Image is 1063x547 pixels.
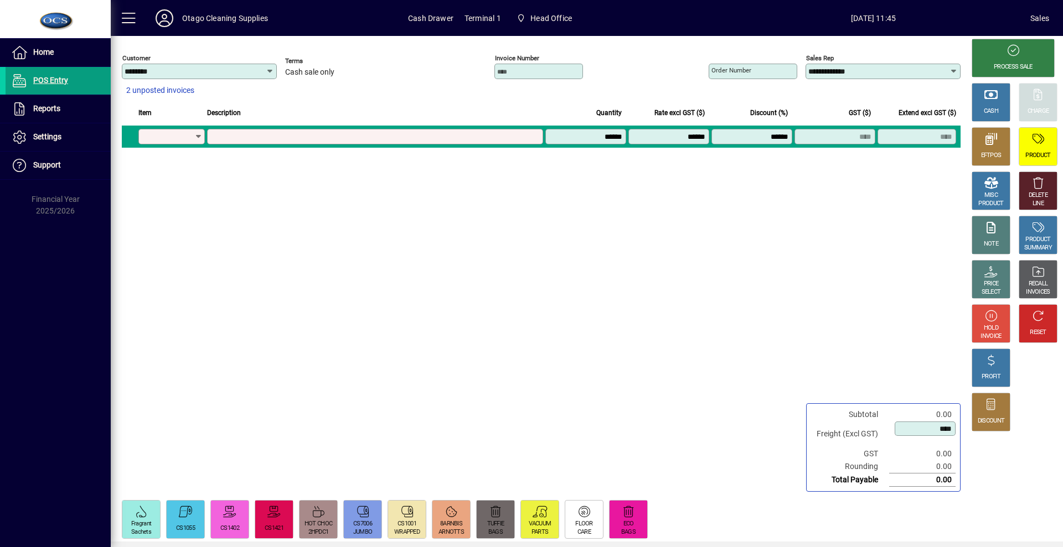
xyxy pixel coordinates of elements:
[487,520,504,528] div: TUFFIE
[981,332,1001,341] div: INVOICE
[308,528,329,536] div: 2HPDC1
[530,9,572,27] span: Head Office
[899,107,956,119] span: Extend excl GST ($)
[982,288,1001,296] div: SELECT
[596,107,622,119] span: Quantity
[1030,9,1049,27] div: Sales
[1026,288,1050,296] div: INVOICES
[33,104,60,113] span: Reports
[1025,236,1050,244] div: PRODUCT
[126,85,194,96] span: 2 unposted invoices
[1025,152,1050,160] div: PRODUCT
[147,8,182,28] button: Profile
[131,520,151,528] div: Fragrant
[654,107,705,119] span: Rate excl GST ($)
[495,54,539,62] mat-label: Invoice number
[465,9,501,27] span: Terminal 1
[33,48,54,56] span: Home
[33,160,61,169] span: Support
[207,107,241,119] span: Description
[623,520,634,528] div: ECO
[711,66,751,74] mat-label: Order number
[889,447,956,460] td: 0.00
[981,152,1002,160] div: EFTPOS
[994,63,1033,71] div: PROCESS SALE
[978,200,1003,208] div: PRODUCT
[265,524,283,533] div: CS1421
[811,421,889,447] td: Freight (Excl GST)
[806,54,834,62] mat-label: Sales rep
[408,9,453,27] span: Cash Drawer
[811,447,889,460] td: GST
[1024,244,1052,252] div: SUMMARY
[512,8,576,28] span: Head Office
[621,528,636,536] div: BAGS
[984,324,998,332] div: HOLD
[978,417,1004,425] div: DISCOUNT
[285,58,352,65] span: Terms
[353,528,373,536] div: JUMBO
[529,520,551,528] div: VACUUM
[577,528,591,536] div: CARE
[889,473,956,487] td: 0.00
[122,54,151,62] mat-label: Customer
[6,39,111,66] a: Home
[849,107,871,119] span: GST ($)
[982,373,1000,381] div: PROFIT
[1033,200,1044,208] div: LINE
[6,95,111,123] a: Reports
[984,280,999,288] div: PRICE
[1029,191,1047,200] div: DELETE
[716,9,1030,27] span: [DATE] 11:45
[6,123,111,151] a: Settings
[305,520,332,528] div: HOT CHOC
[394,528,420,536] div: WRAPPED
[33,76,68,85] span: POS Entry
[33,132,61,141] span: Settings
[575,520,593,528] div: FLOOR
[811,473,889,487] td: Total Payable
[984,240,998,248] div: NOTE
[1029,280,1048,288] div: RECALL
[182,9,268,27] div: Otago Cleaning Supplies
[131,528,151,536] div: Sachets
[1028,107,1049,116] div: CHARGE
[889,408,956,421] td: 0.00
[531,528,549,536] div: PARTS
[811,408,889,421] td: Subtotal
[984,191,998,200] div: MISC
[176,524,195,533] div: CS1055
[438,528,464,536] div: ARNOTTS
[285,68,334,77] span: Cash sale only
[6,152,111,179] a: Support
[122,81,199,101] button: 2 unposted invoices
[750,107,788,119] span: Discount (%)
[811,460,889,473] td: Rounding
[488,528,503,536] div: BAGS
[220,524,239,533] div: CS1402
[138,107,152,119] span: Item
[984,107,998,116] div: CASH
[353,520,372,528] div: CS7006
[440,520,462,528] div: 8ARNBIS
[1030,329,1046,337] div: RESET
[889,460,956,473] td: 0.00
[398,520,416,528] div: CS1001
